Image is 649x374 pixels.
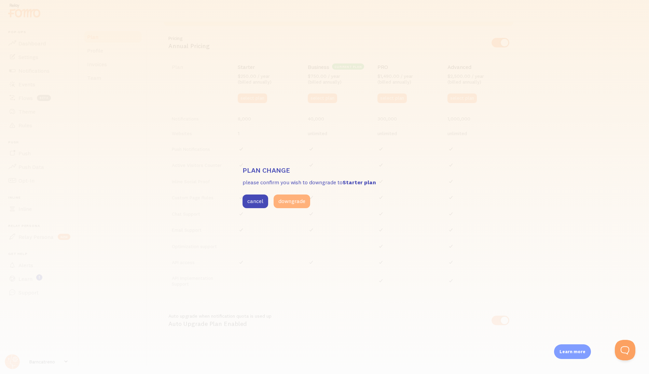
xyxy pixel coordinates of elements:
[615,340,635,360] iframe: Help Scout Beacon - Open
[243,195,268,208] button: cancel
[343,179,376,186] b: Starter plan
[560,348,585,355] p: Learn more
[554,344,591,359] div: Learn more
[243,166,406,175] h3: Plan change
[274,195,310,208] button: downgrade
[243,178,406,186] p: please confirm you wish to downgrade to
